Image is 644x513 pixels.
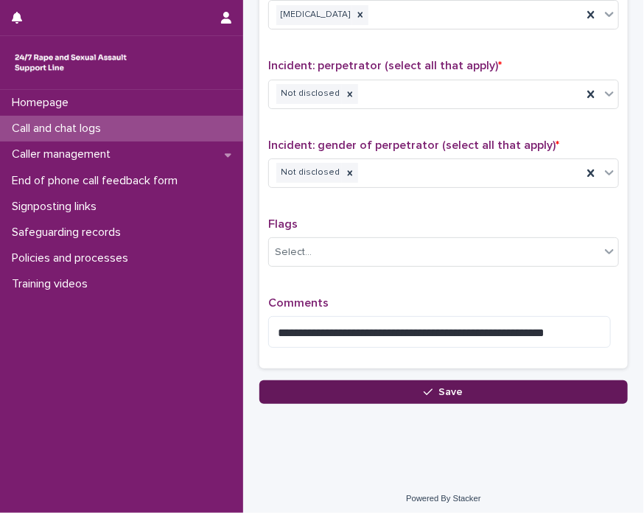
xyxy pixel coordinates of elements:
[275,245,312,260] div: Select...
[439,387,463,397] span: Save
[12,48,130,77] img: rhQMoQhaT3yELyF149Cw
[259,380,628,404] button: Save
[6,200,108,214] p: Signposting links
[6,122,113,136] p: Call and chat logs
[268,218,298,230] span: Flags
[6,147,122,161] p: Caller management
[6,96,80,110] p: Homepage
[6,251,140,265] p: Policies and processes
[268,297,329,309] span: Comments
[406,494,480,503] a: Powered By Stacker
[6,277,99,291] p: Training videos
[6,226,133,240] p: Safeguarding records
[6,174,189,188] p: End of phone call feedback form
[276,163,342,183] div: Not disclosed
[268,139,559,151] span: Incident: gender of perpetrator (select all that apply)
[276,5,352,25] div: [MEDICAL_DATA]
[276,84,342,104] div: Not disclosed
[268,60,502,71] span: Incident: perpetrator (select all that apply)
